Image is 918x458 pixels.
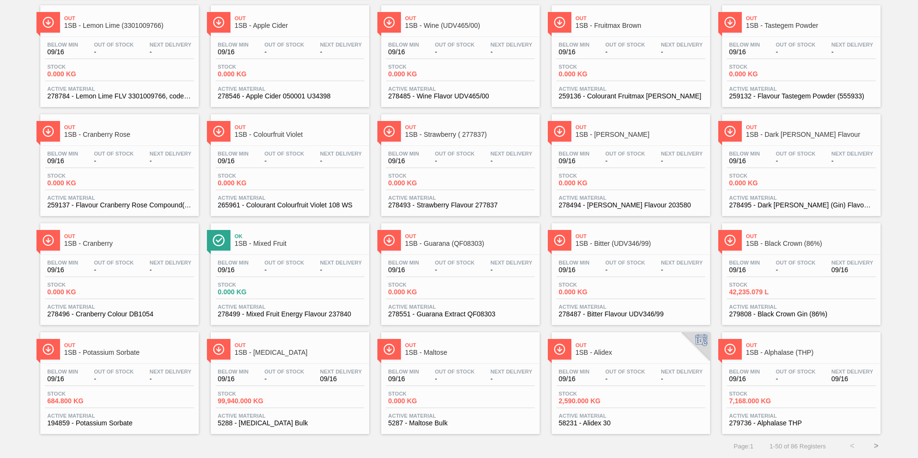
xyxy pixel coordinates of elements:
[64,22,194,29] span: 1SB - Lemon Lime (3301009766)
[491,375,532,383] span: -
[491,151,532,157] span: Next Delivery
[559,266,590,274] span: 09/16
[235,342,364,348] span: Out
[213,343,225,355] img: Ícone
[559,71,626,78] span: 0.000 KG
[383,234,395,246] img: Ícone
[48,420,192,427] span: 194859 - Potassium Sorbate
[559,86,703,92] span: Active Material
[559,151,590,157] span: Below Min
[374,216,544,325] a: ÍconeOut1SB - Guarana (QF08303)Below Min09/16Out Of Stock-Next Delivery-Stock0.000 KGActive Mater...
[388,86,532,92] span: Active Material
[64,240,194,247] span: 1SB - Cranberry
[265,260,304,265] span: Out Of Stock
[729,173,797,179] span: Stock
[776,48,816,56] span: -
[265,42,304,48] span: Out Of Stock
[235,233,364,239] span: Ok
[491,42,532,48] span: Next Delivery
[746,131,876,138] span: 1SB - Dark Berry Flavour
[729,282,797,288] span: Stock
[33,107,204,216] a: ÍconeOut1SB - Cranberry RoseBelow Min09/16Out Of Stock-Next Delivery-Stock0.000 KGActive Material...
[776,266,816,274] span: -
[235,15,364,21] span: Out
[48,64,115,70] span: Stock
[746,349,876,356] span: 1SB - Alphalase (THP)
[42,16,54,28] img: Ícone
[48,71,115,78] span: 0.000 KG
[435,369,475,374] span: Out Of Stock
[605,369,645,374] span: Out Of Stock
[435,48,475,56] span: -
[64,124,194,130] span: Out
[776,260,816,265] span: Out Of Stock
[94,157,134,165] span: -
[605,48,645,56] span: -
[33,216,204,325] a: ÍconeOut1SB - CranberryBelow Min09/16Out Of Stock-Next Delivery-Stock0.000 KGActive Material27849...
[405,124,535,130] span: Out
[64,233,194,239] span: Out
[776,42,816,48] span: Out Of Stock
[435,266,475,274] span: -
[605,42,645,48] span: Out Of Stock
[559,420,703,427] span: 58231 - Alidex 30
[388,173,456,179] span: Stock
[832,260,873,265] span: Next Delivery
[559,369,590,374] span: Below Min
[383,125,395,137] img: Ícone
[405,342,535,348] span: Out
[746,342,876,348] span: Out
[559,93,703,100] span: 259136 - Colourant Fruitmax Brown WS
[491,48,532,56] span: -
[48,260,78,265] span: Below Min
[64,342,194,348] span: Out
[235,22,364,29] span: 1SB - Apple Cider
[388,64,456,70] span: Stock
[218,180,285,187] span: 0.000 KG
[559,413,703,419] span: Active Material
[218,93,362,100] span: 278546 - Apple Cider 050001 U34398
[48,266,78,274] span: 09/16
[42,234,54,246] img: Ícone
[491,157,532,165] span: -
[559,64,626,70] span: Stock
[388,151,419,157] span: Below Min
[734,443,753,450] span: Page : 1
[605,151,645,157] span: Out Of Stock
[435,42,475,48] span: Out Of Stock
[776,157,816,165] span: -
[832,157,873,165] span: -
[559,260,590,265] span: Below Min
[204,325,374,434] a: ÍconeOut1SB - [MEDICAL_DATA]Below Min09/16Out Of Stock-Next Delivery09/16Stock99,940.000 KGActive...
[435,157,475,165] span: -
[576,349,705,356] span: 1SB - Alidex
[48,304,192,310] span: Active Material
[435,151,475,157] span: Out Of Stock
[768,443,826,450] span: 1 - 50 of 86 Registers
[729,311,873,318] span: 279808 - Black Crown Gin (86%)
[150,48,192,56] span: -
[832,48,873,56] span: -
[388,195,532,201] span: Active Material
[729,64,797,70] span: Stock
[383,343,395,355] img: Ícone
[218,413,362,419] span: Active Material
[388,266,419,274] span: 09/16
[388,369,419,374] span: Below Min
[265,266,304,274] span: -
[150,369,192,374] span: Next Delivery
[320,157,362,165] span: -
[864,434,888,458] button: >
[729,151,760,157] span: Below Min
[218,173,285,179] span: Stock
[832,375,873,383] span: 09/16
[94,375,134,383] span: -
[554,343,566,355] img: Ícone
[554,16,566,28] img: Ícone
[746,124,876,130] span: Out
[605,260,645,265] span: Out Of Stock
[218,391,285,397] span: Stock
[840,434,864,458] button: <
[48,202,192,209] span: 259137 - Flavour Cranberry Rose Compound(575552T)
[576,22,705,29] span: 1SB - Fruitmax Brown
